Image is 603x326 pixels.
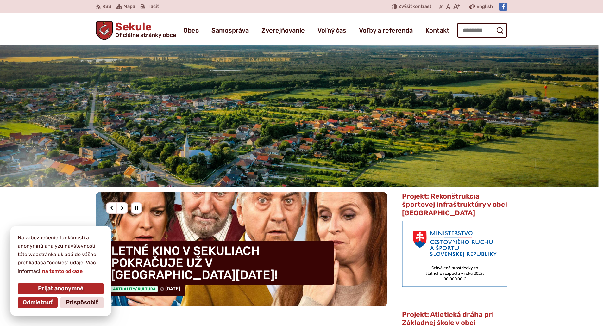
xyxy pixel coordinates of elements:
span: Oficiálne stránky obce [115,32,176,38]
img: Prejsť na Facebook stránku [499,3,507,11]
h1: Sekule [113,22,176,38]
a: English [475,3,494,10]
a: Kontakt [425,22,449,39]
span: / Kultúra [135,287,156,291]
span: Zvýšiť [399,4,412,9]
h4: LETNÉ KINO V SEKULIACH POKRAČUJE UŽ V [GEOGRAPHIC_DATA][DATE]! [106,241,334,285]
div: Pozastaviť pohyb slajdera [131,202,142,214]
button: Odmietnuť [18,297,58,308]
div: 2 / 8 [96,192,387,306]
span: Prispôsobiť [66,299,98,306]
button: Prispôsobiť [60,297,104,308]
span: [DATE] [165,286,180,292]
span: English [476,3,493,10]
div: Nasledujúci slajd [116,202,128,214]
a: Voľby a referendá [359,22,413,39]
a: Samospráva [211,22,249,39]
button: Prijať anonymné [18,283,104,294]
span: RSS [102,3,111,10]
span: Aktuality [111,286,158,292]
span: Prijať anonymné [38,285,84,292]
a: LETNÉ KINO V SEKULIACH POKRAČUJE UŽ V [GEOGRAPHIC_DATA][DATE]! Aktuality/ Kultúra [DATE] [96,192,387,306]
p: Na zabezpečenie funkčnosti a anonymnú analýzu návštevnosti táto webstránka ukladá do vášho prehli... [18,234,104,275]
img: min-cras.png [402,221,507,287]
a: Zverejňovanie [261,22,305,39]
img: Prejsť na domovskú stránku [96,21,113,40]
a: Voľný čas [317,22,346,39]
span: Tlačiť [147,4,159,9]
span: Odmietnuť [23,299,53,306]
div: Predošlý slajd [106,202,117,214]
span: Mapa [123,3,135,10]
a: Obec [183,22,199,39]
span: kontrast [399,4,431,9]
span: Projekt: Rekonštrukcia športovej infraštruktúry v obci [GEOGRAPHIC_DATA] [402,192,507,217]
a: Logo Sekule, prejsť na domovskú stránku. [96,21,176,40]
a: na tomto odkaze [41,268,83,274]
